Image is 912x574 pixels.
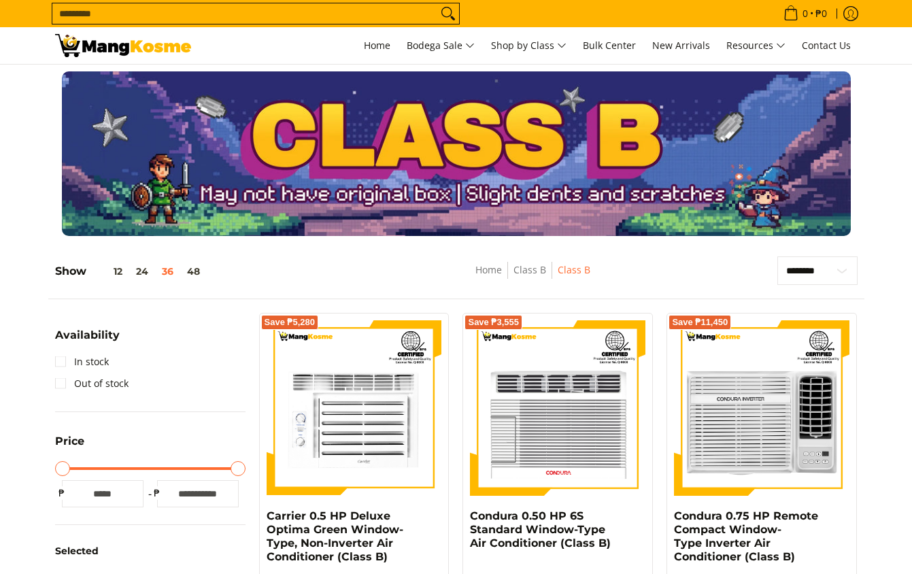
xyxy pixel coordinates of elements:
[674,320,849,496] img: Condura 0.75 HP Remote Compact Window-Type Inverter Air Conditioner (Class B)
[674,509,818,563] a: Condura 0.75 HP Remote Compact Window-Type Inverter Air Conditioner (Class B)
[802,39,851,52] span: Contact Us
[407,37,475,54] span: Bodega Sale
[55,545,246,558] h6: Selected
[475,263,502,276] a: Home
[267,509,403,563] a: Carrier 0.5 HP Deluxe Optima Green Window-Type, Non-Inverter Air Conditioner (Class B)
[55,265,207,278] h5: Show
[55,351,109,373] a: In stock
[672,318,728,326] span: Save ₱11,450
[180,266,207,277] button: 48
[55,330,120,341] span: Availability
[150,486,164,500] span: ₱
[267,320,442,496] img: Carrier 0.5 HP Deluxe Optima Green Window-Type, Non-Inverter Air Conditioner (Class B)
[400,27,482,64] a: Bodega Sale
[484,27,573,64] a: Shop by Class
[55,330,120,351] summary: Open
[155,266,180,277] button: 36
[576,27,643,64] a: Bulk Center
[583,39,636,52] span: Bulk Center
[265,318,316,326] span: Save ₱5,280
[86,266,129,277] button: 12
[55,436,84,457] summary: Open
[205,27,858,64] nav: Main Menu
[55,486,69,500] span: ₱
[513,263,546,276] a: Class B
[380,262,685,292] nav: Breadcrumbs
[795,27,858,64] a: Contact Us
[800,9,810,18] span: 0
[55,373,129,394] a: Out of stock
[437,3,459,24] button: Search
[470,509,611,550] a: Condura 0.50 HP 6S Standard Window-Type Air Conditioner (Class B)
[645,27,717,64] a: New Arrivals
[468,318,519,326] span: Save ₱3,555
[726,37,786,54] span: Resources
[129,266,155,277] button: 24
[779,6,831,21] span: •
[55,34,191,57] img: Class B Class B | Mang Kosme
[357,27,397,64] a: Home
[720,27,792,64] a: Resources
[364,39,390,52] span: Home
[813,9,829,18] span: ₱0
[491,37,567,54] span: Shop by Class
[652,39,710,52] span: New Arrivals
[558,262,590,279] span: Class B
[55,436,84,447] span: Price
[470,320,645,496] img: condura-wrac-6s-premium-mang-kosme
